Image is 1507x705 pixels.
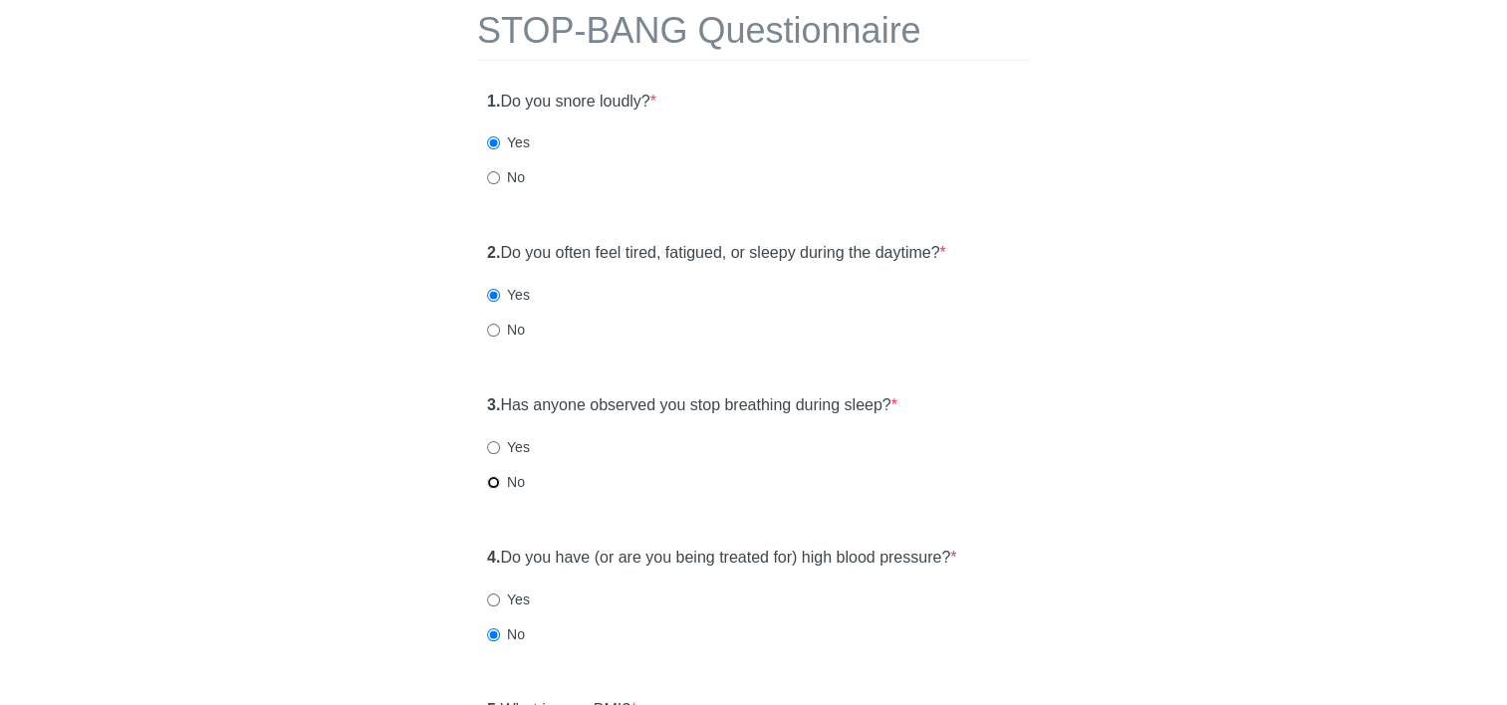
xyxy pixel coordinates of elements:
[487,285,530,305] label: Yes
[487,437,530,457] label: Yes
[487,394,897,417] label: Has anyone observed you stop breathing during sleep?
[487,624,525,644] label: No
[487,320,525,340] label: No
[487,628,500,641] input: No
[487,167,525,187] label: No
[487,132,530,152] label: Yes
[477,11,1030,61] h1: STOP-BANG Questionnaire
[487,91,656,114] label: Do you snore loudly?
[487,289,500,302] input: Yes
[487,472,525,492] label: No
[487,93,500,110] strong: 1.
[487,396,500,413] strong: 3.
[487,593,500,606] input: Yes
[487,589,530,609] label: Yes
[487,171,500,184] input: No
[487,136,500,149] input: Yes
[487,324,500,337] input: No
[487,244,500,261] strong: 2.
[487,476,500,489] input: No
[487,441,500,454] input: Yes
[487,549,500,566] strong: 4.
[487,547,956,570] label: Do you have (or are you being treated for) high blood pressure?
[487,242,946,265] label: Do you often feel tired, fatigued, or sleepy during the daytime?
